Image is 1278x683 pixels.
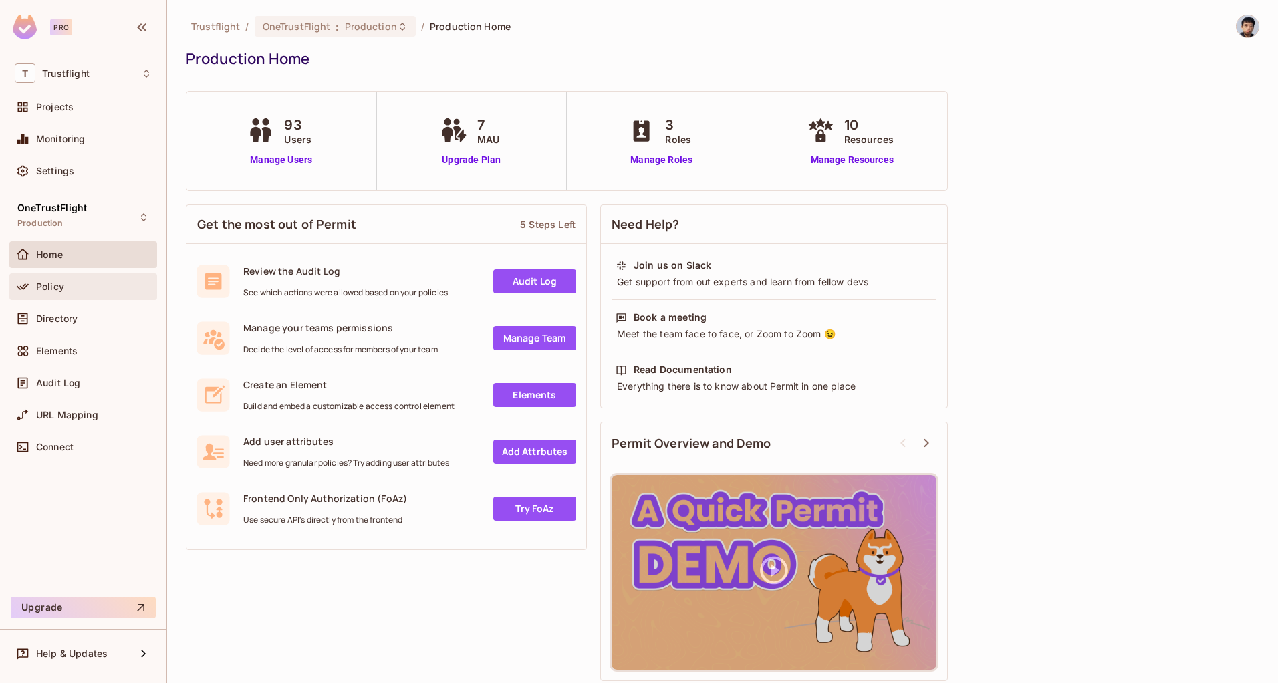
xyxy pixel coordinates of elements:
span: Get the most out of Permit [197,216,356,233]
a: Elements [493,383,576,407]
span: Settings [36,166,74,176]
span: Users [284,132,311,146]
button: Upgrade [11,597,156,618]
span: Directory [36,313,78,324]
a: Upgrade Plan [437,153,506,167]
span: Manage your teams permissions [243,321,438,334]
span: Audit Log [36,378,80,388]
a: Manage Users [244,153,318,167]
span: Policy [36,281,64,292]
span: Need more granular policies? Try adding user attributes [243,458,449,468]
span: Build and embed a customizable access control element [243,401,455,412]
img: SReyMgAAAABJRU5ErkJggg== [13,15,37,39]
span: Home [36,249,63,260]
span: Production Home [430,20,511,33]
span: Resources [844,132,894,146]
div: Pro [50,19,72,35]
span: URL Mapping [36,410,98,420]
span: Production [17,218,63,229]
span: Roles [665,132,691,146]
span: MAU [477,132,499,146]
div: 5 Steps Left [520,218,576,231]
span: 10 [844,115,894,135]
span: Permit Overview and Demo [612,435,771,452]
span: Decide the level of access for members of your team [243,344,438,355]
span: 93 [284,115,311,135]
span: OneTrustFlight [17,202,87,213]
span: Elements [36,346,78,356]
li: / [421,20,424,33]
div: Join us on Slack [634,259,711,272]
a: Manage Team [493,326,576,350]
a: Add Attrbutes [493,440,576,464]
span: 7 [477,115,499,135]
div: Get support from out experts and learn from fellow devs [616,275,932,289]
div: Meet the team face to face, or Zoom to Zoom 😉 [616,327,932,341]
span: Projects [36,102,74,112]
li: / [245,20,249,33]
div: Read Documentation [634,363,732,376]
span: Workspace: Trustflight [42,68,90,79]
div: Production Home [186,49,1253,69]
span: Production [345,20,397,33]
span: the active workspace [191,20,240,33]
span: : [335,21,340,32]
span: Frontend Only Authorization (FoAz) [243,492,407,505]
div: Book a meeting [634,311,707,324]
a: Manage Roles [625,153,698,167]
a: Audit Log [493,269,576,293]
span: 3 [665,115,691,135]
span: Need Help? [612,216,680,233]
span: See which actions were allowed based on your policies [243,287,448,298]
a: Manage Resources [804,153,900,167]
div: Everything there is to know about Permit in one place [616,380,932,393]
span: Help & Updates [36,648,108,659]
span: Add user attributes [243,435,449,448]
span: Review the Audit Log [243,265,448,277]
span: Connect [36,442,74,452]
span: Create an Element [243,378,455,391]
a: Try FoAz [493,497,576,521]
span: Monitoring [36,134,86,144]
img: Alexander Ip [1237,15,1259,37]
span: OneTrustFlight [263,20,331,33]
span: Use secure API's directly from the frontend [243,515,407,525]
span: T [15,63,35,83]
